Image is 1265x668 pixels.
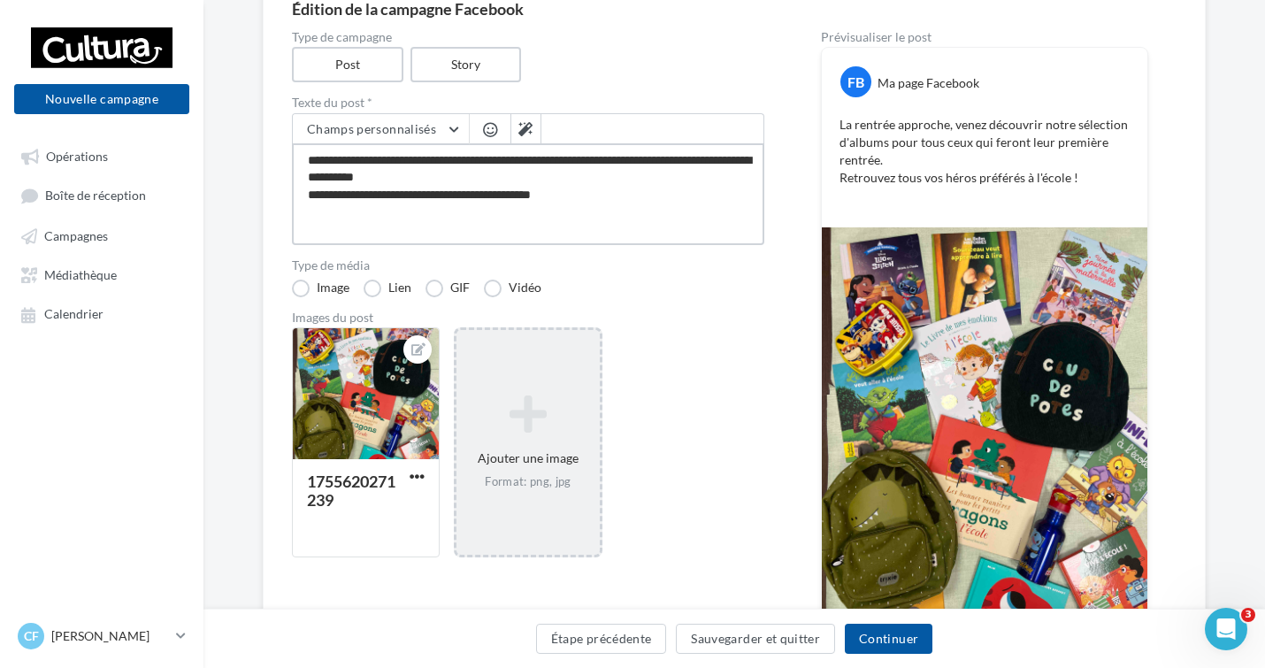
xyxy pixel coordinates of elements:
[293,114,469,144] button: Champs personnalisés
[292,31,764,43] label: Type de campagne
[44,228,108,243] span: Campagnes
[292,1,1177,17] div: Édition de la campagne Facebook
[11,258,193,290] a: Médiathèque
[46,149,108,164] span: Opérations
[536,624,667,654] button: Étape précédente
[821,31,1148,43] div: Prévisualiser le post
[44,267,117,282] span: Médiathèque
[364,280,411,297] label: Lien
[307,472,395,510] div: 1755620271239
[14,619,189,653] a: CF [PERSON_NAME]
[878,74,979,92] div: Ma page Facebook
[292,259,764,272] label: Type de média
[292,96,764,109] label: Texte du post *
[44,307,103,322] span: Calendrier
[51,627,169,645] p: [PERSON_NAME]
[1241,608,1255,622] span: 3
[840,66,871,97] div: FB
[11,140,193,172] a: Opérations
[11,297,193,329] a: Calendrier
[676,624,835,654] button: Sauvegarder et quitter
[292,280,349,297] label: Image
[845,624,932,654] button: Continuer
[410,47,522,82] label: Story
[484,280,541,297] label: Vidéo
[45,188,146,203] span: Boîte de réception
[425,280,470,297] label: GIF
[14,84,189,114] button: Nouvelle campagne
[307,121,436,136] span: Champs personnalisés
[292,47,403,82] label: Post
[292,311,764,324] div: Images du post
[1205,608,1247,650] iframe: Intercom live chat
[11,219,193,251] a: Campagnes
[11,179,193,211] a: Boîte de réception
[24,627,39,645] span: CF
[839,116,1130,204] p: La rentrée approche, venez découvrir notre sélection d'albums pour tous ceux qui feront leur prem...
